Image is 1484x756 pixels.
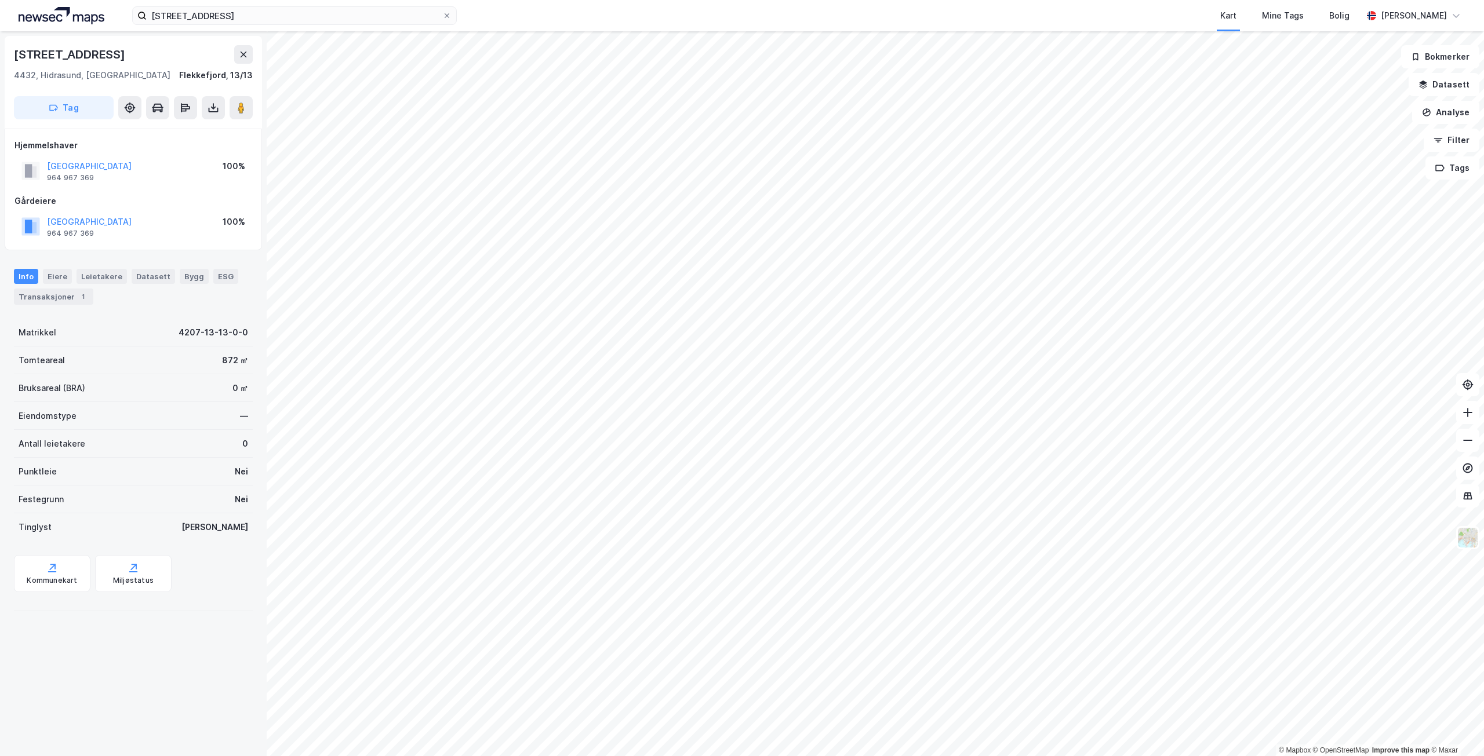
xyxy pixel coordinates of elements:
button: Bokmerker [1401,45,1479,68]
div: Matrikkel [19,326,56,339]
div: Kontrollprogram for chat [1426,700,1484,756]
div: 1 [77,291,89,302]
div: Transaksjoner [14,288,93,305]
div: Kommunekart [27,576,77,585]
button: Datasett [1409,73,1479,96]
div: Bolig [1329,9,1350,23]
div: 0 ㎡ [232,381,248,395]
button: Tag [14,96,114,119]
img: logo.a4113a55bc3d86da70a041830d287a7e.svg [19,7,104,24]
div: 100% [223,159,245,173]
div: Eiere [43,269,72,284]
div: Punktleie [19,465,57,479]
div: Flekkefjord, 13/13 [179,68,253,82]
div: [PERSON_NAME] [181,520,248,534]
div: 0 [242,437,248,451]
div: Info [14,269,38,284]
div: [STREET_ADDRESS] [14,45,128,64]
div: Hjemmelshaver [14,138,252,152]
button: Filter [1424,129,1479,152]
a: Mapbox [1279,746,1311,754]
div: Gårdeiere [14,194,252,208]
div: 4207-13-13-0-0 [179,326,248,339]
div: — [240,409,248,423]
div: 4432, Hidrasund, [GEOGRAPHIC_DATA] [14,68,170,82]
div: Bygg [180,269,209,284]
div: 872 ㎡ [222,353,248,367]
div: 100% [223,215,245,229]
a: OpenStreetMap [1313,746,1369,754]
div: [PERSON_NAME] [1381,9,1447,23]
div: Nei [235,465,248,479]
div: Nei [235,492,248,506]
div: Antall leietakere [19,437,85,451]
img: Z [1457,527,1479,549]
div: Miljøstatus [113,576,154,585]
div: 964 967 369 [47,173,94,182]
button: Analyse [1412,101,1479,124]
iframe: Chat Widget [1426,700,1484,756]
div: Tomteareal [19,353,65,367]
div: Bruksareal (BRA) [19,381,85,395]
div: Mine Tags [1262,9,1304,23]
a: Improve this map [1372,746,1430,754]
div: Leietakere [77,269,127,284]
div: ESG [213,269,238,284]
input: Søk på adresse, matrikkel, gårdeiere, leietakere eller personer [147,7,442,24]
div: Festegrunn [19,492,64,506]
div: 964 967 369 [47,229,94,238]
div: Kart [1220,9,1236,23]
div: Tinglyst [19,520,52,534]
div: Datasett [132,269,175,284]
div: Eiendomstype [19,409,77,423]
button: Tags [1425,156,1479,180]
